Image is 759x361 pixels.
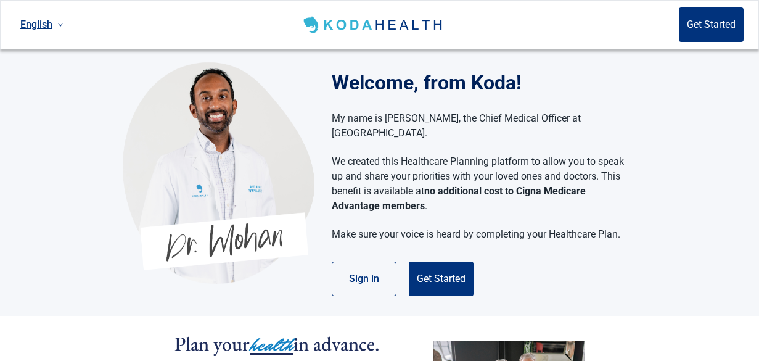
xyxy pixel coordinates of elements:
h1: Welcome, from Koda! [332,68,637,98]
button: Sign in [332,262,396,296]
img: Koda Health [123,62,314,284]
p: My name is [PERSON_NAME], the Chief Medical Officer at [GEOGRAPHIC_DATA]. [332,111,625,141]
span: Plan your [174,331,250,357]
strong: no additional cost to Cigna Medicare Advantage members [332,185,586,212]
span: down [57,22,64,28]
span: health [250,331,293,359]
p: Make sure your voice is heard by completing your Healthcare Plan. [332,227,625,242]
span: in advance. [293,331,380,357]
img: Koda Health [301,15,447,35]
a: Current language: English [15,14,68,35]
button: Get Started [679,7,744,42]
button: Get Started [409,262,474,296]
p: We created this Healthcare Planning platform to allow you to speak up and share your priorities w... [332,154,625,214]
